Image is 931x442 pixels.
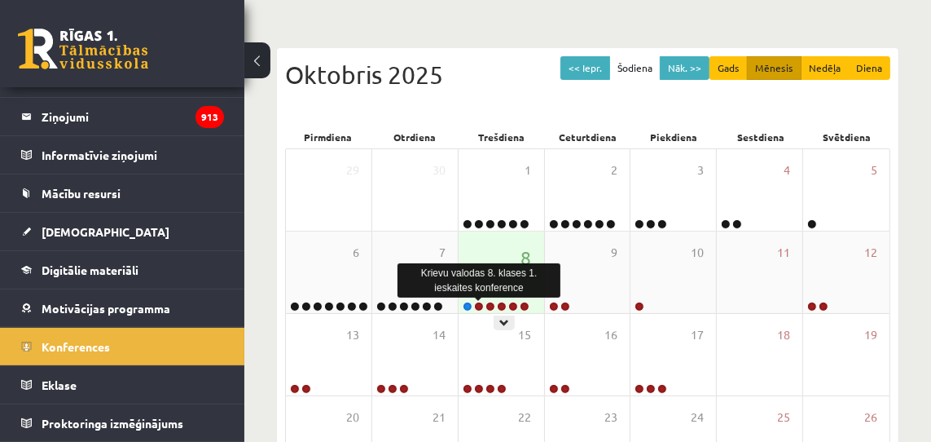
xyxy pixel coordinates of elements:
[784,161,790,179] span: 4
[777,326,790,344] span: 18
[519,326,532,344] span: 15
[42,263,138,277] span: Digitālie materiāli
[371,126,458,148] div: Otrdiena
[544,126,630,148] div: Ceturtdiena
[42,301,170,316] span: Motivācijas programma
[697,161,704,179] span: 3
[21,98,224,135] a: Ziņojumi913
[42,224,169,239] span: [DEMOGRAPHIC_DATA]
[519,409,532,427] span: 22
[718,126,804,148] div: Sestdiena
[604,326,617,344] span: 16
[848,56,890,80] button: Diena
[864,326,877,344] span: 19
[346,326,359,344] span: 13
[21,290,224,327] a: Motivācijas programma
[285,56,890,93] div: Oktobris 2025
[458,126,544,148] div: Trešdiena
[777,409,790,427] span: 25
[611,161,617,179] span: 2
[21,328,224,365] a: Konferences
[42,416,183,431] span: Proktoringa izmēģinājums
[433,161,446,179] span: 30
[604,409,617,427] span: 23
[397,263,560,298] div: Krievu valodas 8. klases 1. ieskaites konference
[691,244,704,262] span: 10
[42,98,224,135] legend: Ziņojumi
[21,366,224,404] a: Eklase
[609,56,661,80] button: Šodiena
[777,244,790,262] span: 11
[691,326,704,344] span: 17
[42,186,121,201] span: Mācību resursi
[631,126,718,148] div: Piekdiena
[21,213,224,250] a: [DEMOGRAPHIC_DATA]
[21,251,224,289] a: Digitālie materiāli
[560,56,610,80] button: << Iepr.
[21,404,224,442] a: Proktoringa izmēģinājums
[42,136,224,174] legend: Informatīvie ziņojumi
[21,136,224,174] a: Informatīvie ziņojumi
[439,244,446,262] span: 7
[18,29,148,69] a: Rīgas 1. Tālmācības vidusskola
[521,244,532,272] span: 8
[433,409,446,427] span: 21
[709,56,748,80] button: Gads
[801,56,849,80] button: Nedēļa
[42,339,110,354] span: Konferences
[864,409,877,427] span: 26
[21,175,224,212] a: Mācību resursi
[864,244,877,262] span: 12
[285,126,371,148] div: Pirmdiena
[611,244,617,262] span: 9
[42,378,77,392] span: Eklase
[433,326,446,344] span: 14
[747,56,801,80] button: Mēnesis
[691,409,704,427] span: 24
[525,161,532,179] span: 1
[660,56,709,80] button: Nāk. >>
[346,409,359,427] span: 20
[871,161,877,179] span: 5
[804,126,890,148] div: Svētdiena
[353,244,359,262] span: 6
[346,161,359,179] span: 29
[195,106,224,128] i: 913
